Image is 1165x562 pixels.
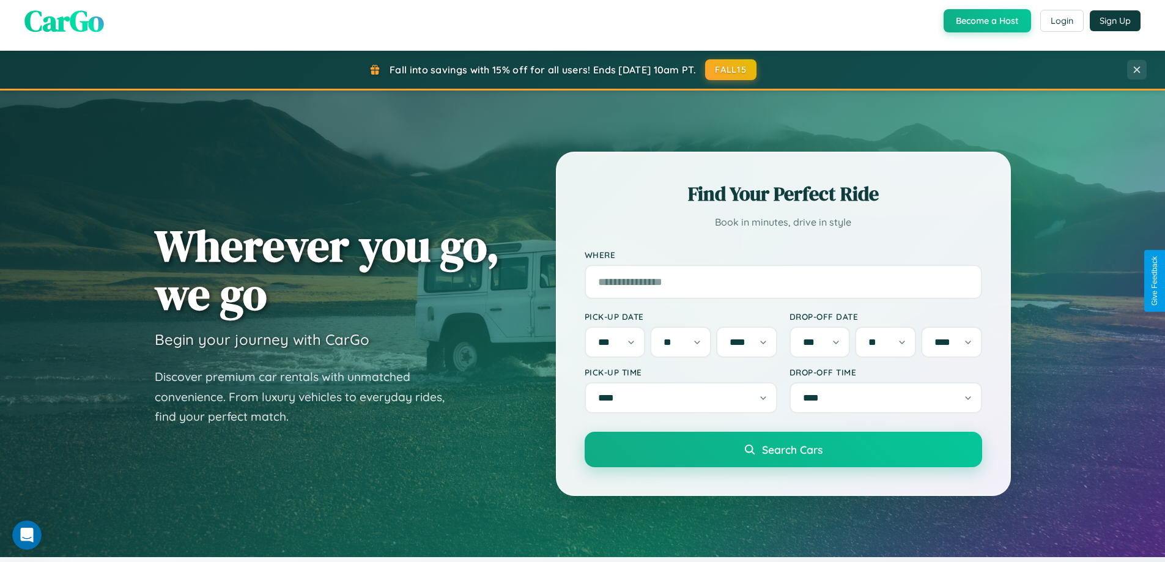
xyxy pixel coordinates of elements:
span: CarGo [24,1,104,41]
h2: Find Your Perfect Ride [585,180,982,207]
label: Drop-off Time [790,367,982,377]
p: Book in minutes, drive in style [585,213,982,231]
button: Become a Host [944,9,1031,32]
label: Drop-off Date [790,311,982,322]
button: FALL15 [705,59,756,80]
button: Sign Up [1090,10,1141,31]
label: Where [585,250,982,260]
label: Pick-up Time [585,367,777,377]
span: Search Cars [762,443,823,456]
label: Pick-up Date [585,311,777,322]
p: Discover premium car rentals with unmatched convenience. From luxury vehicles to everyday rides, ... [155,367,460,427]
button: Search Cars [585,432,982,467]
button: Login [1040,10,1084,32]
span: Fall into savings with 15% off for all users! Ends [DATE] 10am PT. [390,64,696,76]
h3: Begin your journey with CarGo [155,330,369,349]
div: Give Feedback [1150,256,1159,306]
iframe: Intercom live chat [12,520,42,550]
h1: Wherever you go, we go [155,221,500,318]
